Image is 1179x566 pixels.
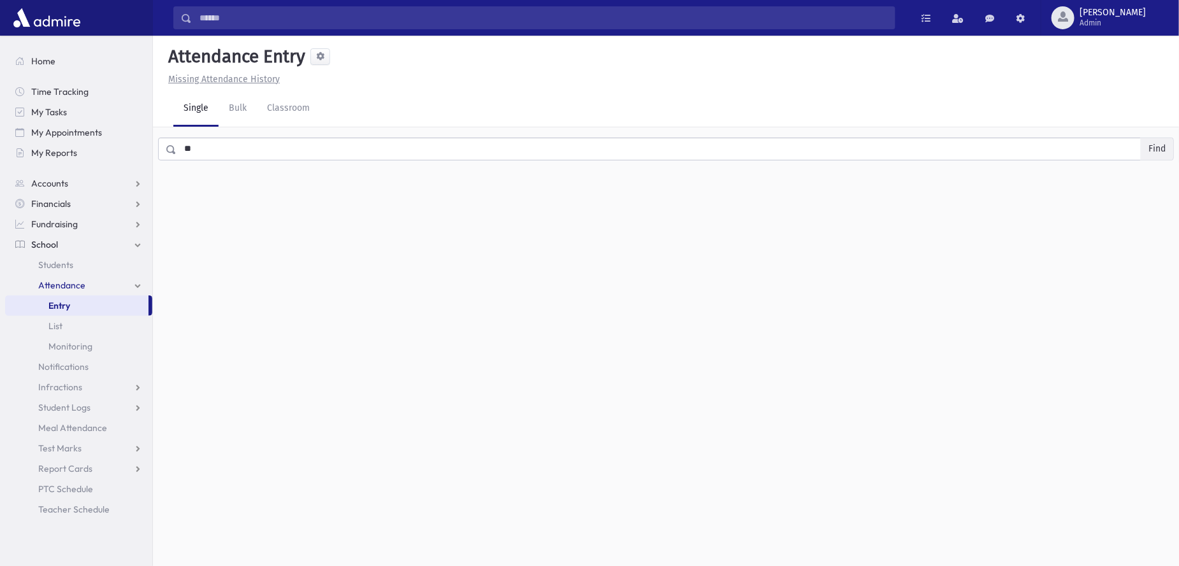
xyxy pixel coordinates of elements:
span: Meal Attendance [38,422,107,434]
span: Students [38,259,73,271]
a: Time Tracking [5,81,152,102]
a: Infractions [5,377,152,397]
a: Attendance [5,275,152,295]
a: PTC Schedule [5,479,152,499]
a: Missing Attendance History [163,74,280,85]
span: Notifications [38,361,89,372]
span: Home [31,55,55,67]
a: Test Marks [5,438,152,458]
img: AdmirePro [10,5,83,31]
span: My Tasks [31,106,67,118]
a: Student Logs [5,397,152,418]
span: Infractions [38,381,82,393]
span: Student Logs [38,402,90,413]
a: Entry [5,295,148,316]
span: Test Marks [38,442,82,454]
a: Monitoring [5,336,152,357]
a: Single [173,91,219,127]
a: Classroom [257,91,320,127]
a: Financials [5,194,152,214]
span: Report Cards [38,463,92,474]
a: Notifications [5,357,152,377]
span: My Appointments [31,127,102,138]
input: Search [192,6,895,29]
span: Entry [48,300,70,311]
a: School [5,234,152,255]
span: Financials [31,198,71,209]
button: Find [1141,138,1173,160]
span: My Reports [31,147,77,159]
h5: Attendance Entry [163,46,305,67]
span: School [31,239,58,250]
a: Fundraising [5,214,152,234]
a: My Appointments [5,122,152,143]
span: Time Tracking [31,86,89,97]
a: My Tasks [5,102,152,122]
span: Teacher Schedule [38,504,110,515]
span: [PERSON_NAME] [1080,8,1146,18]
a: Teacher Schedule [5,499,152,520]
a: My Reports [5,143,152,163]
span: Accounts [31,178,68,189]
span: PTC Schedule [38,483,93,495]
a: Bulk [219,91,257,127]
span: Monitoring [48,341,92,352]
a: Report Cards [5,458,152,479]
a: Meal Attendance [5,418,152,438]
a: Home [5,51,152,71]
a: List [5,316,152,336]
span: Attendance [38,279,85,291]
u: Missing Attendance History [168,74,280,85]
span: List [48,320,62,332]
a: Accounts [5,173,152,194]
span: Admin [1080,18,1146,28]
a: Students [5,255,152,275]
span: Fundraising [31,218,78,230]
